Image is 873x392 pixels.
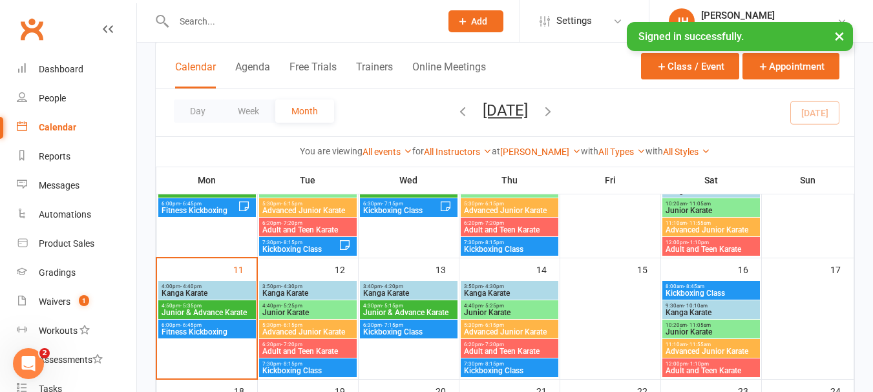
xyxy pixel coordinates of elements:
[363,309,455,316] span: Junior & Advance Karate
[665,303,757,309] span: 9:30am
[161,201,238,207] span: 6:00pm
[382,322,403,328] span: - 7:15pm
[483,361,504,367] span: - 8:15pm
[637,258,660,280] div: 15
[175,61,216,88] button: Calendar
[665,289,757,297] span: Kickboxing Class
[687,322,711,328] span: - 11:05am
[156,167,257,194] th: Mon
[688,361,709,367] span: - 1:10pm
[281,201,302,207] span: - 6:15pm
[463,347,556,355] span: Adult and Teen Karate
[262,367,354,375] span: Kickboxing Class
[665,226,757,234] span: Advanced Junior Karate
[463,289,556,297] span: Kanga Karate
[262,187,354,195] span: Junior Karate
[500,147,581,157] a: [PERSON_NAME]
[300,146,363,156] strong: You are viewing
[233,258,257,280] div: 11
[536,258,560,280] div: 14
[687,220,711,226] span: - 11:55am
[17,84,136,113] a: People
[174,99,222,123] button: Day
[471,16,487,26] span: Add
[701,21,837,33] div: Emplify Karate Fitness Kickboxing
[161,328,253,336] span: Fitness Kickboxing
[39,122,76,132] div: Calendar
[665,201,757,207] span: 10:20am
[701,10,837,21] div: [PERSON_NAME]
[363,322,455,328] span: 6:30pm
[39,151,70,161] div: Reports
[665,361,757,367] span: 12:00pm
[463,328,556,336] span: Advanced Junior Karate
[424,147,492,157] a: All Instructors
[660,167,761,194] th: Sat
[363,207,439,214] span: Kickboxing Class
[459,167,560,194] th: Thu
[17,142,136,171] a: Reports
[289,61,337,88] button: Free Trials
[483,303,504,309] span: - 5:25pm
[262,322,354,328] span: 5:30pm
[463,226,556,234] span: Adult and Teen Karate
[275,99,334,123] button: Month
[262,303,354,309] span: 4:40pm
[463,303,556,309] span: 4:40pm
[356,61,393,88] button: Trainers
[17,113,136,142] a: Calendar
[560,167,660,194] th: Fri
[281,284,302,289] span: - 4:30pm
[281,361,302,367] span: - 8:15pm
[281,322,302,328] span: - 6:15pm
[17,316,136,346] a: Workouts
[830,258,854,280] div: 17
[665,207,757,214] span: Junior Karate
[17,171,136,200] a: Messages
[39,348,50,358] span: 2
[665,284,757,289] span: 8:00am
[483,201,504,207] span: - 6:15pm
[463,361,556,367] span: 7:30pm
[483,220,504,226] span: - 7:20pm
[262,342,354,347] span: 6:20pm
[665,347,757,355] span: Advanced Junior Karate
[39,209,91,220] div: Automations
[638,30,744,43] span: Signed in successfully.
[646,146,663,156] strong: with
[161,187,253,195] span: Junior & Advance Karate
[161,289,253,297] span: Kanga Karate
[463,367,556,375] span: Kickboxing Class
[828,22,851,50] button: ×
[17,229,136,258] a: Product Sales
[382,201,403,207] span: - 7:15pm
[665,240,757,245] span: 12:00pm
[483,240,504,245] span: - 8:15pm
[463,201,556,207] span: 5:30pm
[598,147,646,157] a: All Types
[463,245,556,253] span: Kickboxing Class
[436,258,459,280] div: 13
[483,101,528,119] button: [DATE]
[665,245,757,253] span: Adult and Teen Karate
[358,167,459,194] th: Wed
[79,295,89,306] span: 1
[738,258,761,280] div: 16
[39,296,70,307] div: Waivers
[39,180,79,191] div: Messages
[161,322,253,328] span: 6:00pm
[262,201,354,207] span: 5:30pm
[363,201,439,207] span: 6:30pm
[669,8,695,34] div: JH
[17,200,136,229] a: Automations
[412,146,424,156] strong: for
[761,167,854,194] th: Sun
[687,342,711,347] span: - 11:55am
[262,240,339,245] span: 7:30pm
[262,361,354,367] span: 7:30pm
[262,245,339,253] span: Kickboxing Class
[17,258,136,287] a: Gradings
[17,55,136,84] a: Dashboard
[483,322,504,328] span: - 6:15pm
[39,355,103,365] div: Assessments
